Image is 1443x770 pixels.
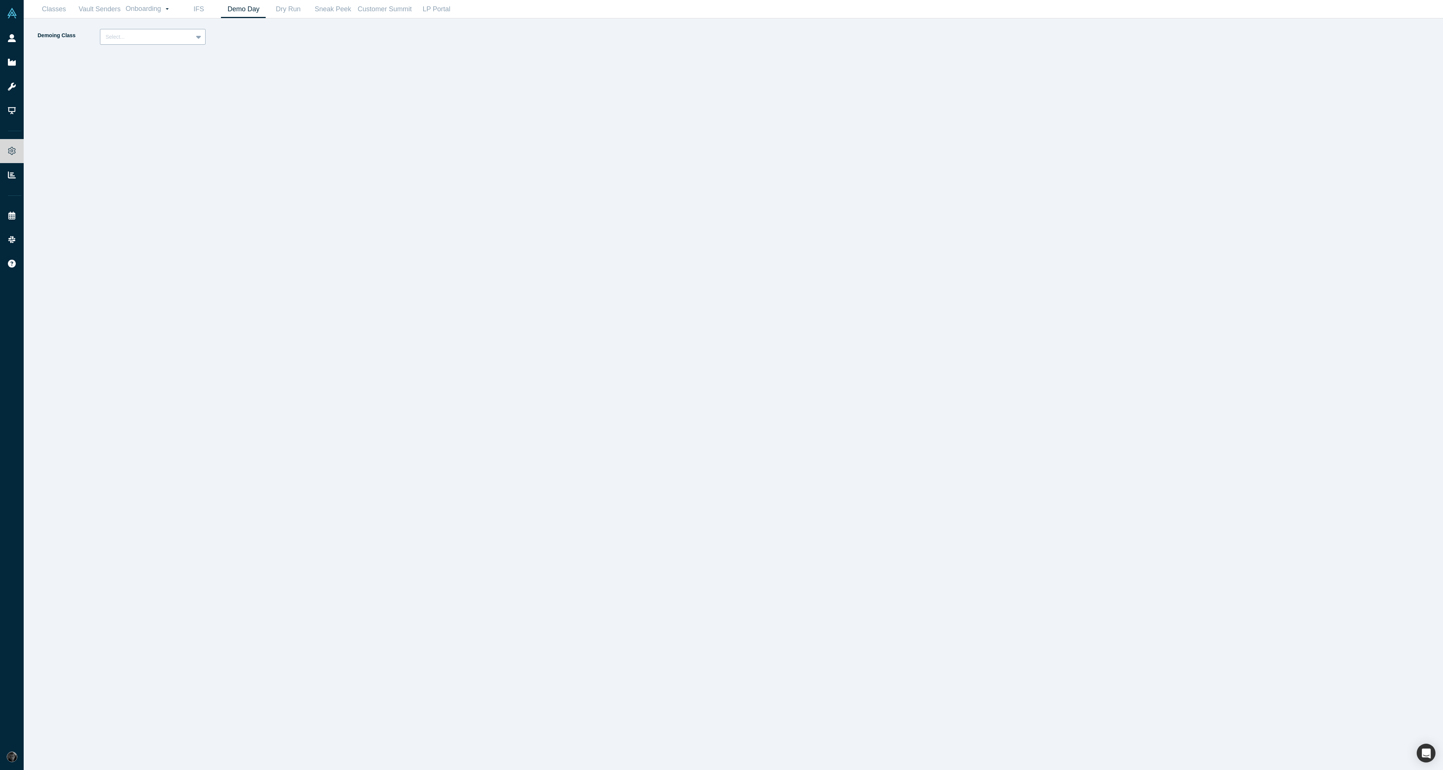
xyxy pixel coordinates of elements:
[221,0,266,18] a: Demo Day
[76,0,123,18] a: Vault Senders
[7,752,17,762] img: Rami Chousein's Account
[37,29,100,42] label: Demoing Class
[266,0,310,18] a: Dry Run
[32,0,76,18] a: Classes
[310,0,355,18] a: Sneak Peek
[414,0,459,18] a: LP Portal
[7,8,17,18] img: Alchemist Vault Logo
[123,0,176,18] a: Onboarding
[355,0,414,18] a: Customer Summit
[176,0,221,18] a: IFS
